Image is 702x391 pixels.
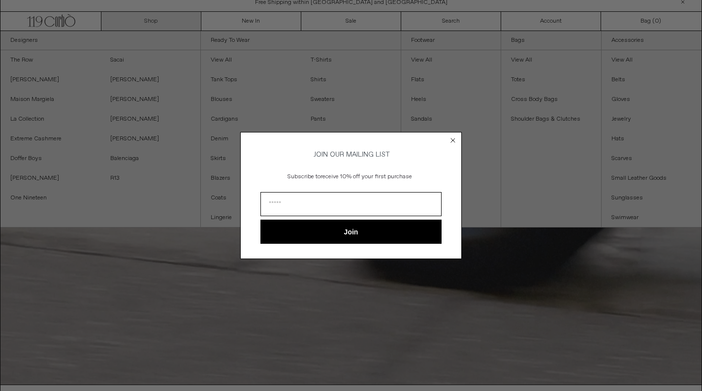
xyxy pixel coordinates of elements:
button: Close dialog [448,135,458,145]
span: Subscribe to [287,173,320,181]
span: receive 10% off your first purchase [320,173,412,181]
input: Email [260,192,442,216]
span: JOIN OUR MAILING LIST [312,150,390,159]
button: Join [260,220,442,244]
